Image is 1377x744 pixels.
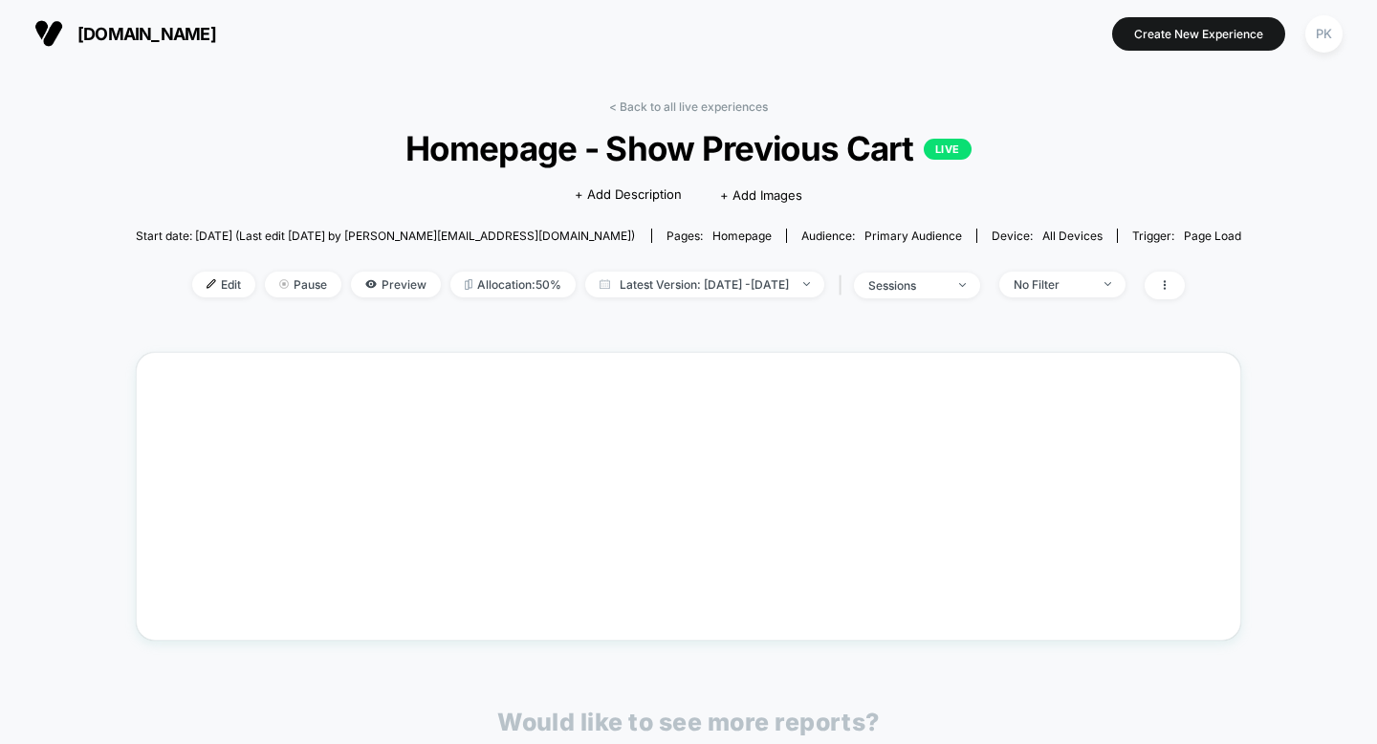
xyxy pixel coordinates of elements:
[712,229,772,243] span: homepage
[77,24,216,44] span: [DOMAIN_NAME]
[924,139,972,160] p: LIVE
[136,229,635,243] span: Start date: [DATE] (Last edit [DATE] by [PERSON_NAME][EMAIL_ADDRESS][DOMAIN_NAME])
[192,272,255,297] span: Edit
[351,272,441,297] span: Preview
[803,282,810,286] img: end
[868,278,945,293] div: sessions
[575,186,682,205] span: + Add Description
[801,229,962,243] div: Audience:
[29,18,222,49] button: [DOMAIN_NAME]
[864,229,962,243] span: Primary Audience
[1305,15,1343,53] div: PK
[1112,17,1285,51] button: Create New Experience
[609,99,768,114] a: < Back to all live experiences
[1184,229,1241,243] span: Page Load
[207,279,216,289] img: edit
[1014,277,1090,292] div: No Filter
[191,128,1187,168] span: Homepage - Show Previous Cart
[959,283,966,287] img: end
[450,272,576,297] span: Allocation: 50%
[1042,229,1103,243] span: all devices
[1300,14,1348,54] button: PK
[834,272,854,299] span: |
[265,272,341,297] span: Pause
[1132,229,1241,243] div: Trigger:
[465,279,472,290] img: rebalance
[1104,282,1111,286] img: end
[34,19,63,48] img: Visually logo
[667,229,772,243] div: Pages:
[720,187,802,203] span: + Add Images
[279,279,289,289] img: end
[600,279,610,289] img: calendar
[585,272,824,297] span: Latest Version: [DATE] - [DATE]
[497,708,880,736] p: Would like to see more reports?
[976,229,1117,243] span: Device:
